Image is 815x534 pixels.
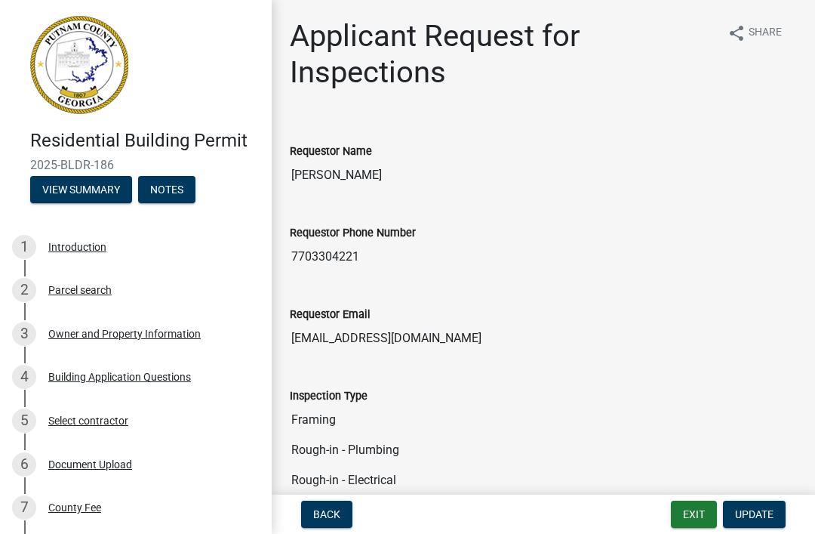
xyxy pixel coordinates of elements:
h1: Applicant Request for Inspections [290,18,715,91]
div: Document Upload [48,459,132,470]
div: Select contractor [48,415,128,426]
button: View Summary [30,176,132,203]
i: share [727,24,746,42]
wm-modal-confirm: Notes [138,184,195,196]
div: 3 [12,322,36,346]
div: 5 [12,409,36,433]
label: Requestor Email [290,310,371,320]
label: Requestor Name [290,147,372,157]
div: 1 [12,235,36,259]
label: Inspection Type [290,391,368,402]
div: 2 [12,278,36,302]
div: 6 [12,452,36,477]
div: 7 [12,495,36,520]
button: Exit [671,501,717,528]
span: Share [749,24,782,42]
div: County Fee [48,502,101,513]
div: 4 [12,365,36,389]
div: Introduction [48,242,106,252]
button: Notes [138,176,195,203]
span: Update [735,508,773,520]
button: shareShare [715,18,794,48]
div: Owner and Property Information [48,329,201,339]
wm-modal-confirm: Summary [30,184,132,196]
div: Parcel search [48,285,112,295]
label: Requestor Phone Number [290,228,416,239]
span: 2025-BLDR-186 [30,158,241,172]
button: Update [723,501,786,528]
h4: Residential Building Permit [30,130,260,152]
button: Back [301,501,352,528]
div: Building Application Questions [48,372,191,382]
img: Putnam County, Georgia [30,16,128,114]
span: Back [313,508,340,520]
